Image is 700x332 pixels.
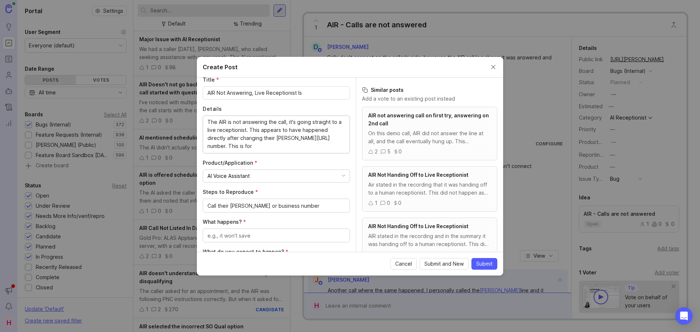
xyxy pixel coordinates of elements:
p: Add a vote to an existing post instead [362,95,497,102]
div: 0 [398,148,402,156]
div: 5 [387,148,390,156]
div: Open Intercom Messenger [675,307,693,325]
button: Cancel [390,258,417,270]
button: Submit and New [420,258,468,270]
textarea: The AIR is not answering the call, it's going straight to a live receptionist. This appears to ha... [207,118,345,150]
div: AI Voice Assistant [207,172,250,180]
span: AIR not answering call on first try, answering on 2nd call [368,112,489,126]
div: 0 [387,199,390,207]
span: AIR Not Handing Off to Live Receptionist [368,223,468,229]
div: 0 [398,199,401,207]
div: 1 [375,199,377,207]
div: AIR stated in the recording and in the summary it was handing off to a human receptionist. This d... [368,232,491,248]
a: AIR Not Handing Off to Live ReceptionistAIR stated in the recording and in the summary it was han... [362,218,497,263]
span: Steps to Reproduce (required) [203,189,258,195]
div: 1 [375,250,377,258]
div: 2 [375,148,378,156]
input: What's happening? [207,89,345,97]
span: AIR Not Handing Off to Live Receptionist [368,172,468,178]
span: Submit and New [424,260,464,267]
div: Air stated in the recording that it was handing off to a human receptionist. This did not happen ... [368,181,491,197]
button: Submit [471,258,497,270]
div: 0 [398,250,401,258]
span: Submit [476,260,493,267]
a: AIR Not Handing Off to Live ReceptionistAir stated in the recording that it was handing off to a ... [362,166,497,212]
label: Details [203,105,350,113]
span: Title (required) [203,77,219,83]
button: Close create post modal [489,63,497,71]
a: AIR not answering call on first try, answering on 2nd callOn this demo call, AIR did not answer t... [362,107,497,160]
h2: Create Post [203,63,238,71]
div: On this demo call, AIR did not answer the line at all, and the call eventually hung up. This happ... [368,129,491,145]
span: What do you expect to happen? (required) [203,249,288,255]
span: Cancel [395,260,412,267]
span: What happens? (required) [203,219,246,225]
div: 5 [387,250,390,258]
h3: Similar posts [362,86,497,94]
span: Product/Application (required) [203,160,257,166]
